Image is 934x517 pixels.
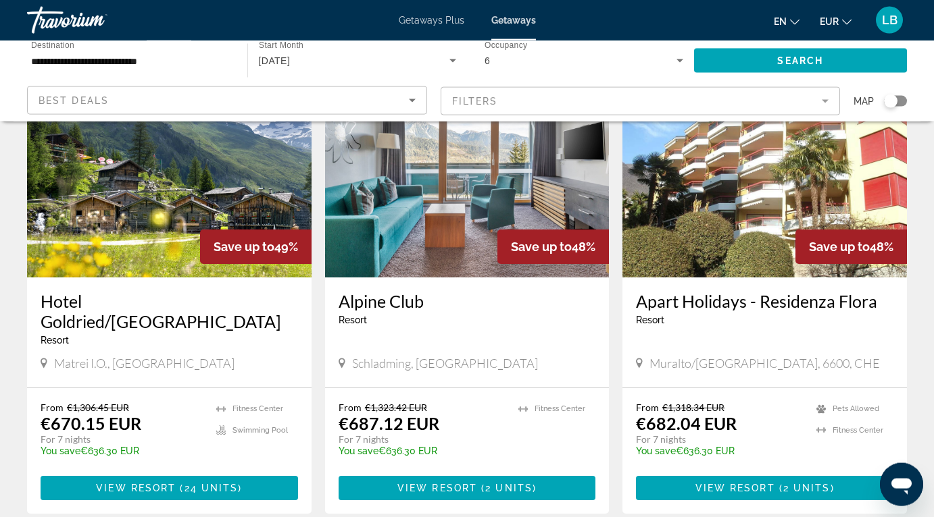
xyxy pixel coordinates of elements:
[397,483,477,493] span: View Resort
[872,6,907,34] button: User Menu
[200,229,312,264] div: 49%
[485,55,490,66] span: 6
[636,291,893,311] a: Apart Holidays - Residenza Flora
[777,55,823,66] span: Search
[695,483,775,493] span: View Resort
[511,240,572,254] span: Save up to
[339,445,378,456] span: You save
[774,16,787,27] span: en
[339,291,596,311] a: Alpine Club
[259,42,303,51] span: Start Month
[41,335,69,346] span: Resort
[339,315,367,325] span: Resort
[96,483,176,493] span: View Resort
[880,463,923,506] iframe: Schaltfläche zum Öffnen des Messaging-Fensters
[41,433,203,445] p: For 7 nights
[795,229,907,264] div: 48%
[491,15,536,26] a: Getaways
[27,3,162,38] a: Travorium
[833,426,883,435] span: Fitness Center
[820,11,852,31] button: Change currency
[339,402,362,413] span: From
[854,92,874,111] span: Map
[833,404,879,413] span: Pets Allowed
[485,483,533,493] span: 2 units
[41,402,64,413] span: From
[259,55,291,66] span: [DATE]
[41,445,203,456] p: €636.30 EUR
[185,483,239,493] span: 24 units
[809,240,870,254] span: Save up to
[882,13,898,27] span: LB
[622,61,907,277] img: ii_rfl1.jpg
[485,42,527,51] span: Occupancy
[232,404,283,413] span: Fitness Center
[41,476,298,500] button: View Resort(24 units)
[774,11,800,31] button: Change language
[636,476,893,500] button: View Resort(2 units)
[41,445,80,456] span: You save
[214,240,274,254] span: Save up to
[636,433,803,445] p: For 7 nights
[783,483,831,493] span: 2 units
[176,483,242,493] span: ( )
[365,402,427,413] span: €1,323.42 EUR
[535,404,585,413] span: Fitness Center
[662,402,724,413] span: €1,318.34 EUR
[41,291,298,331] a: Hotel Goldried/[GEOGRAPHIC_DATA]
[339,445,506,456] p: €636.30 EUR
[39,95,109,106] span: Best Deals
[54,356,235,371] span: Matrei I.O., [GEOGRAPHIC_DATA]
[39,92,416,109] mat-select: Sort by
[232,426,288,435] span: Swimming Pool
[31,41,74,50] span: Destination
[636,315,664,325] span: Resort
[352,356,538,371] span: Schladming, [GEOGRAPHIC_DATA]
[41,413,141,433] p: €670.15 EUR
[636,445,676,456] span: You save
[399,15,464,26] a: Getaways Plus
[67,402,129,413] span: €1,306.45 EUR
[339,476,596,500] button: View Resort(2 units)
[775,483,835,493] span: ( )
[339,433,506,445] p: For 7 nights
[649,356,880,371] span: Muralto/[GEOGRAPHIC_DATA], 6600, CHE
[325,61,610,277] img: 1920I01X.jpg
[820,16,839,27] span: EUR
[339,413,439,433] p: €687.12 EUR
[477,483,537,493] span: ( )
[694,49,908,73] button: Search
[636,402,659,413] span: From
[497,229,609,264] div: 48%
[636,445,803,456] p: €636.30 EUR
[27,61,312,277] img: 3217E01X.jpg
[441,86,841,116] button: Filter
[636,413,737,433] p: €682.04 EUR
